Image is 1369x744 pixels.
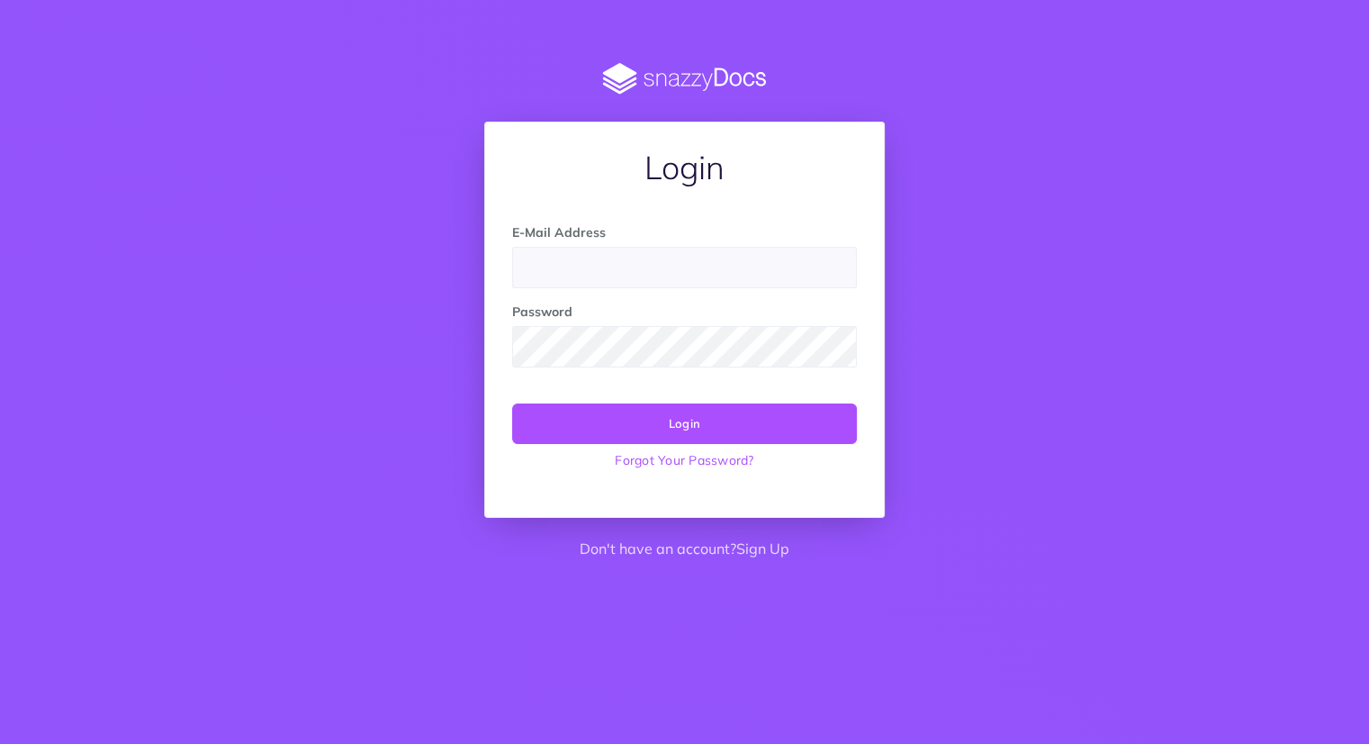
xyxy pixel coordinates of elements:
a: Sign Up [736,540,789,558]
label: E-Mail Address [512,222,606,242]
p: Don't have an account? [484,538,885,561]
h1: Login [512,150,857,186]
button: Login [512,404,857,443]
img: SnazzyDocs Logo [484,63,885,95]
a: Forgot Your Password? [512,444,857,476]
label: Password [512,302,572,322]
